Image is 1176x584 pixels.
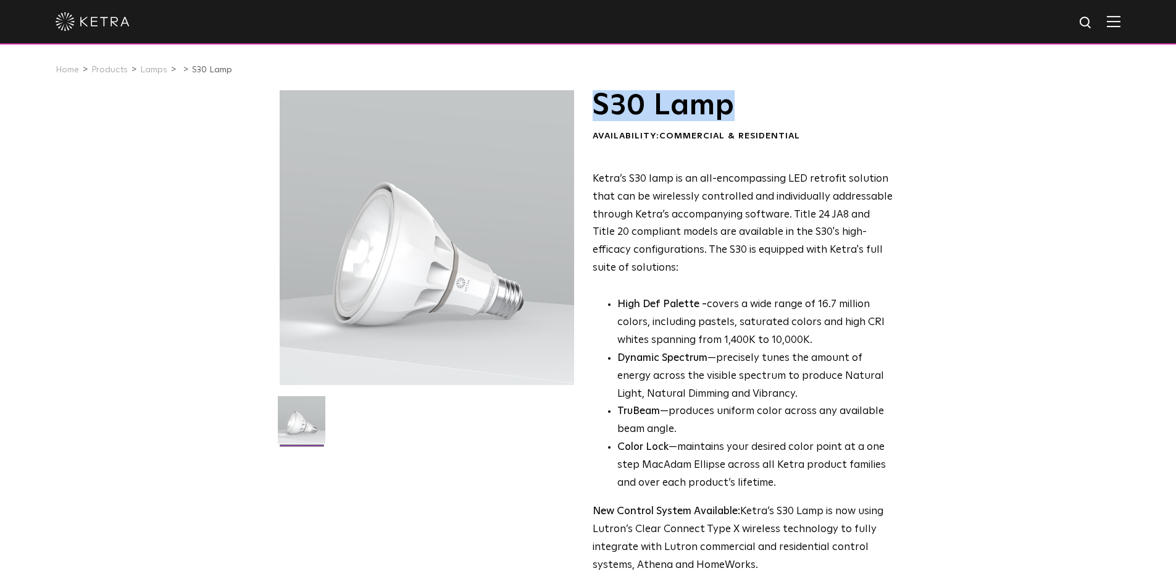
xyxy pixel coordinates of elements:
[617,299,707,310] strong: High Def Palette -
[593,174,893,273] span: Ketra’s S30 lamp is an all-encompassing LED retrofit solution that can be wirelessly controlled a...
[56,12,130,31] img: ketra-logo-2019-white
[617,442,669,452] strong: Color Lock
[617,406,660,417] strong: TruBeam
[617,296,893,350] p: covers a wide range of 16.7 million colors, including pastels, saturated colors and high CRI whit...
[593,130,893,143] div: Availability:
[140,66,167,74] a: Lamps
[617,350,893,404] li: —precisely tunes the amount of energy across the visible spectrum to produce Natural Light, Natur...
[1078,15,1094,31] img: search icon
[593,503,893,575] p: Ketra’s S30 Lamp is now using Lutron’s Clear Connect Type X wireless technology to fully integrat...
[617,353,707,363] strong: Dynamic Spectrum
[91,66,128,74] a: Products
[617,439,893,493] li: —maintains your desired color point at a one step MacAdam Ellipse across all Ketra product famili...
[659,132,800,140] span: Commercial & Residential
[617,403,893,439] li: —produces uniform color across any available beam angle.
[56,66,79,74] a: Home
[192,66,232,74] a: S30 Lamp
[593,506,740,517] strong: New Control System Available:
[593,90,893,121] h1: S30 Lamp
[278,396,325,453] img: S30-Lamp-Edison-2021-Web-Square
[1107,15,1120,27] img: Hamburger%20Nav.svg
